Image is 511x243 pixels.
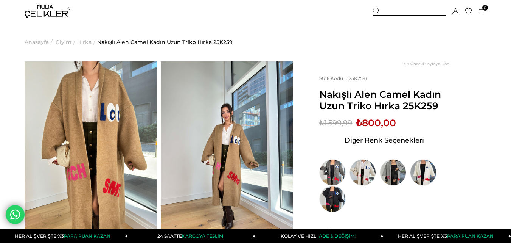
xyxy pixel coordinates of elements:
img: Nakışlı Alen Ekru Kadın Uzun Triko Hırka 25K259 [410,159,436,186]
span: PARA PUAN KAZAN [64,233,110,239]
span: Diğer Renk Seçenekleri [345,134,424,146]
a: < < Önceki Sayfaya Dön [404,61,449,66]
span: PARA PUAN KAZAN [447,233,494,239]
span: ₺800,00 [356,117,396,129]
li: > [56,23,77,61]
span: (25K259) [319,75,367,81]
span: Stok Kodu [319,75,347,81]
li: > [77,23,97,61]
span: Beden [319,227,449,234]
img: Nakışlı Alen Antrasit Kadın Uzun Triko Hırka 25K259 [319,159,346,186]
span: Nakışlı Alen Camel Kadın Uzun Triko Hırka 25K259 [319,89,449,111]
a: KOLAY VE HIZLIİADE & DEĞİŞİM! [256,229,384,243]
img: Alen hırka 25K259 [161,61,293,238]
span: ₺1.599,99 [319,117,352,129]
a: Nakışlı Alen Camel Kadın Uzun Triko Hırka 25K259 [97,23,233,61]
a: 0 [478,9,484,14]
img: Nakışlı Alen Siyah Kadın Uzun Triko Hırka 25K259 [319,186,346,212]
img: logo [25,5,70,18]
img: Nakışlı Alen Taş Kadın Uzun Triko Hırka 25K259 [349,159,376,186]
a: Hırka [77,23,92,61]
a: HER ALIŞVERİŞTE %3PARA PUAN KAZAN [383,229,511,243]
a: Giyim [56,23,71,61]
span: KARGOYA TESLİM [182,233,223,239]
span: 0 [482,5,488,11]
img: Alen hırka 25K259 [25,61,157,238]
span: İADE & DEĞİŞİM! [318,233,356,239]
a: 24 SAATTEKARGOYA TESLİM [128,229,256,243]
img: Nakışlı Alen Gri Kadın Uzun Triko Hırka 25K259 [380,159,406,186]
a: Anasayfa [25,23,49,61]
li: > [25,23,54,61]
